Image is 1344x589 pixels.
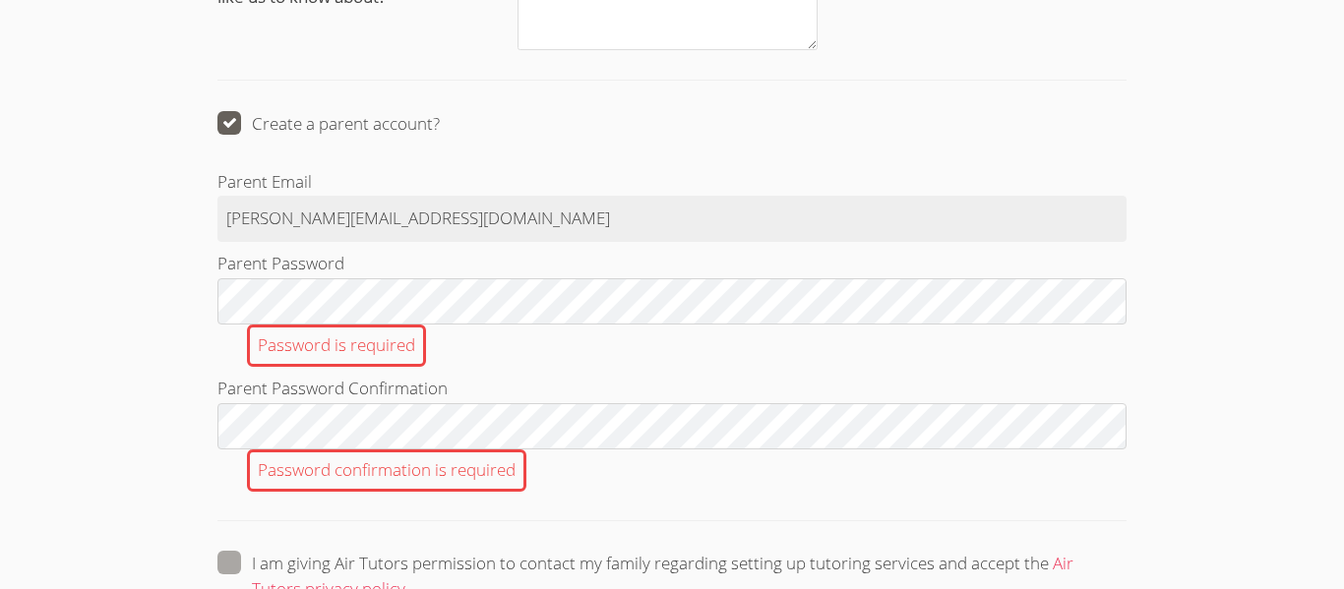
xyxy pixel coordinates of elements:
[247,324,426,367] div: Password is required
[247,449,526,492] div: Password confirmation is required
[217,403,1127,449] input: Parent Password ConfirmationPassword confirmation is required
[217,278,1127,324] input: Parent PasswordPassword is required
[217,252,344,274] span: Parent Password
[217,196,1127,242] input: Parent Email
[217,170,312,193] span: Parent Email
[217,111,440,137] label: Create a parent account?
[217,377,448,399] span: Parent Password Confirmation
